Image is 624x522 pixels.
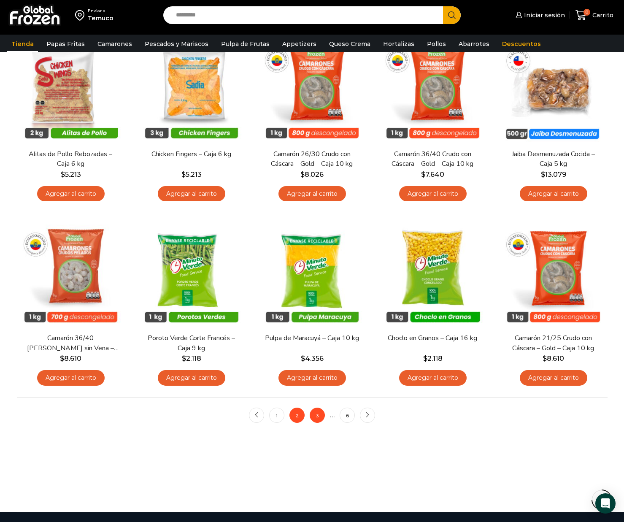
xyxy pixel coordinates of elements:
span: $ [301,354,305,362]
a: 6 [340,408,355,423]
span: Carrito [590,11,613,19]
a: Agregar al carrito: “Poroto Verde Corte Francés - Caja 9 kg” [158,370,225,386]
a: Jaiba Desmenuzada Cocida – Caja 5 kg [505,149,602,169]
span: $ [300,170,305,179]
a: Pulpa de Maracuyá – Caja 10 kg [263,333,360,343]
span: 0 [583,9,590,16]
a: Agregar al carrito: “Camarón 36/40 Crudo Pelado sin Vena - Silver - Caja 10 kg” [37,370,105,386]
span: $ [541,170,545,179]
img: address-field-icon.svg [75,8,88,22]
a: Camarón 21/25 Crudo con Cáscara – Gold – Caja 10 kg [505,333,602,353]
a: Choclo en Granos – Caja 16 kg [384,333,481,343]
a: Alitas de Pollo Rebozadas – Caja 6 kg [22,149,119,169]
div: Temuco [88,14,113,22]
bdi: 8.026 [300,170,324,179]
a: Agregar al carrito: “Choclo en Granos - Caja 16 kg” [399,370,467,386]
span: … [330,411,335,419]
a: 1 [269,408,284,423]
bdi: 13.079 [541,170,566,179]
bdi: 4.356 [301,354,324,362]
bdi: 2.118 [182,354,201,362]
a: Appetizers [278,36,321,52]
a: Pollos [423,36,450,52]
a: Camarón 36/40 Crudo con Cáscara – Gold – Caja 10 kg [384,149,481,169]
a: Agregar al carrito: “Chicken Fingers - Caja 6 kg” [158,186,225,202]
a: Pescados y Mariscos [140,36,213,52]
a: Tienda [7,36,38,52]
a: Agregar al carrito: “Camarón 21/25 Crudo con Cáscara - Gold - Caja 10 kg” [520,370,587,386]
span: 2 [289,408,305,423]
a: Agregar al carrito: “Camarón 36/40 Crudo con Cáscara - Gold - Caja 10 kg” [399,186,467,202]
a: Camarón 26/30 Crudo con Cáscara – Gold – Caja 10 kg [263,149,360,169]
span: Iniciar sesión [522,11,565,19]
a: Queso Crema [325,36,375,52]
bdi: 8.610 [543,354,564,362]
a: Abarrotes [454,36,494,52]
bdi: 5.213 [181,170,202,179]
a: Camarón 36/40 [PERSON_NAME] sin Vena – Silver – Caja 10 kg [22,333,119,353]
span: $ [421,170,425,179]
a: Iniciar sesión [513,7,565,24]
a: Agregar al carrito: “Pulpa de Maracuyá - Caja 10 kg” [278,370,346,386]
span: $ [61,170,65,179]
span: $ [543,354,547,362]
button: Search button [443,6,461,24]
a: Descuentos [498,36,545,52]
span: $ [182,354,186,362]
a: Papas Fritas [42,36,89,52]
bdi: 8.610 [60,354,81,362]
a: Agregar al carrito: “Camarón 26/30 Crudo con Cáscara - Gold - Caja 10 kg” [278,186,346,202]
a: 0 Carrito [573,5,616,25]
a: Pulpa de Frutas [217,36,274,52]
div: Enviar a [88,8,113,14]
a: 3 [310,408,325,423]
span: $ [181,170,186,179]
span: $ [423,354,427,362]
a: Agregar al carrito: “Jaiba Desmenuzada Cocida - Caja 5 kg” [520,186,587,202]
a: Poroto Verde Corte Francés – Caja 9 kg [143,333,240,353]
a: Hortalizas [379,36,419,52]
a: Chicken Fingers – Caja 6 kg [143,149,240,159]
bdi: 5.213 [61,170,81,179]
div: Open Intercom Messenger [595,493,616,514]
a: Camarones [93,36,136,52]
a: Agregar al carrito: “Alitas de Pollo Rebozadas - Caja 6 kg” [37,186,105,202]
span: $ [60,354,64,362]
bdi: 2.118 [423,354,443,362]
bdi: 7.640 [421,170,444,179]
